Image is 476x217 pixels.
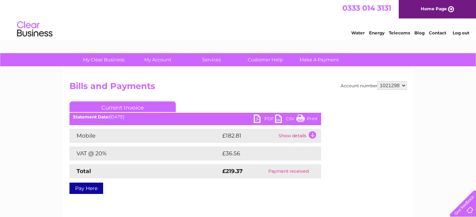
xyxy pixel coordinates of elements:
[220,146,307,161] td: £36.56
[69,115,321,119] div: [DATE]
[69,146,220,161] td: VAT @ 20%
[73,114,110,119] b: Statement Date:
[389,30,410,35] a: Telecoms
[220,129,277,143] td: £182.81
[69,183,103,194] a: Pay Here
[69,129,220,143] td: Mobile
[17,18,53,40] img: logo.png
[275,115,296,125] a: CSV
[77,168,91,174] strong: Total
[222,168,243,174] strong: £219.37
[341,81,407,90] div: Account number
[429,30,446,35] a: Contact
[74,53,133,66] a: My Clear Business
[71,4,406,34] div: Clear Business is a trading name of Verastar Limited (registered in [GEOGRAPHIC_DATA] No. 3667643...
[296,115,318,125] a: Print
[128,53,187,66] a: My Account
[277,129,321,143] td: Show details
[69,81,407,95] h2: Bills and Payments
[182,53,241,66] a: Services
[290,53,348,66] a: Make A Payment
[236,53,295,66] a: Customer Help
[351,30,365,35] a: Water
[254,115,275,125] a: PDF
[69,101,176,112] a: Current Invoice
[256,164,321,178] td: Payment received
[414,30,425,35] a: Blog
[453,30,469,35] a: Log out
[369,30,385,35] a: Energy
[342,4,391,12] a: 0333 014 3131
